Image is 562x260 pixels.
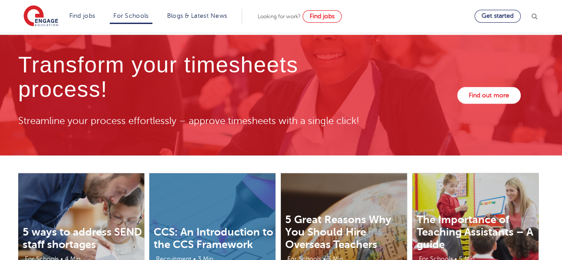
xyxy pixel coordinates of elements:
[18,53,370,102] h4: Transform your timesheets process!
[113,12,148,19] a: For Schools
[474,10,521,23] a: Get started
[69,12,96,19] a: Find jobs
[18,113,370,129] p: Streamline your process effortlessly – approve timesheets with a single click!
[303,10,342,23] a: Find jobs
[24,5,58,28] img: Engage Education
[154,226,273,251] a: CCS: An Introduction to the CCS Framework
[285,213,391,251] a: 5 Great Reasons Why You Should Hire Overseas Teachers
[310,13,335,20] span: Find jobs
[417,213,533,251] a: The Importance of Teaching Assistants – A guide
[23,226,142,251] a: 5 ways to address SEND staff shortages
[258,13,301,20] span: Looking for work?
[457,87,521,104] a: Find out more
[167,12,227,19] a: Blogs & Latest News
